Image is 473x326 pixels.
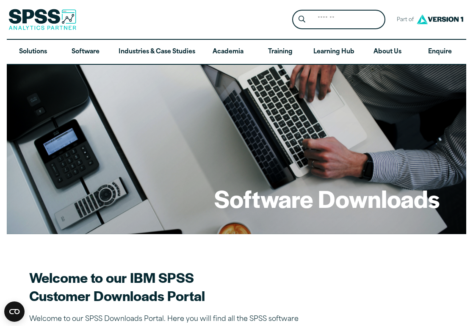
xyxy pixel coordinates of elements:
[361,40,414,64] a: About Us
[307,40,361,64] a: Learning Hub
[299,16,305,23] svg: Search magnifying glass icon
[112,40,202,64] a: Industries & Case Studies
[7,40,467,64] nav: Desktop version of site main menu
[214,182,440,214] h1: Software Downloads
[8,9,76,30] img: SPSS Analytics Partner
[415,11,465,27] img: Version1 Logo
[294,12,310,28] button: Search magnifying glass icon
[254,40,307,64] a: Training
[29,268,326,305] h2: Welcome to our IBM SPSS Customer Downloads Portal
[7,40,59,64] a: Solutions
[4,301,25,322] button: Open CMP widget
[59,40,112,64] a: Software
[292,10,385,30] form: Site Header Search Form
[202,40,254,64] a: Academia
[414,40,466,64] a: Enquire
[392,14,415,26] span: Part of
